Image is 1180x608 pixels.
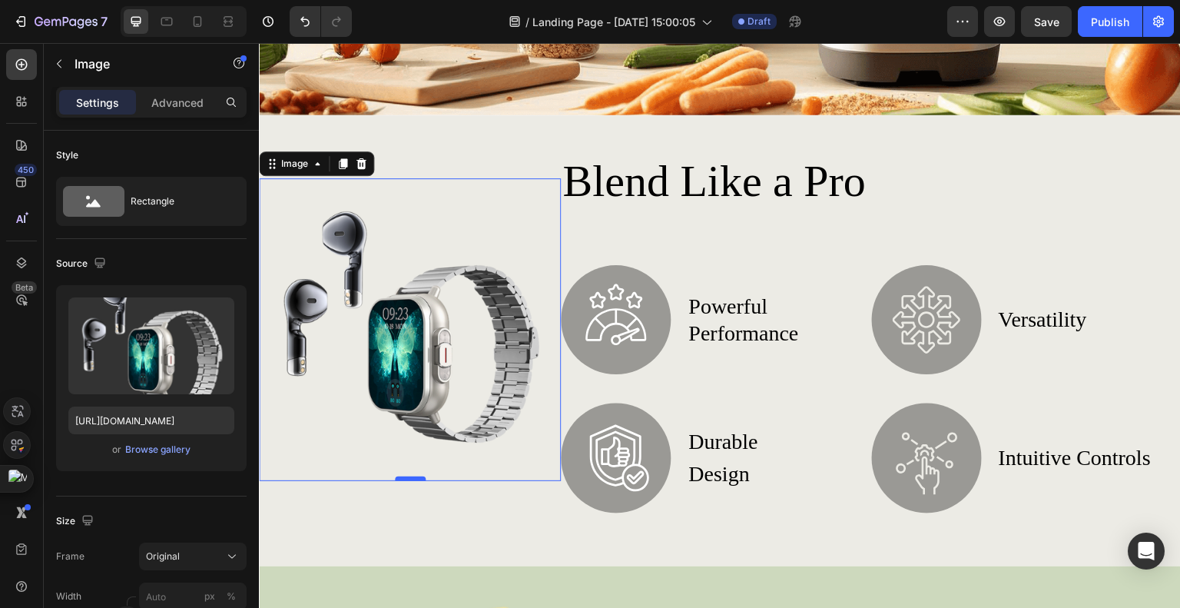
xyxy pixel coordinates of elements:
img: preview-image [68,297,234,394]
button: Publish [1078,6,1142,37]
button: Original [139,543,247,570]
div: Source [56,254,109,274]
span: Original [146,550,180,563]
span: Save [1034,15,1059,28]
p: Advanced [151,95,204,111]
p: versatility [740,261,905,293]
p: intuitive controls [740,399,905,431]
label: Frame [56,550,85,563]
button: Save [1021,6,1072,37]
button: px [222,587,240,606]
div: Beta [12,281,37,294]
span: / [525,14,529,30]
div: Publish [1091,14,1129,30]
p: powerful performance [429,250,595,304]
p: Settings [76,95,119,111]
h2: Blend Like a Pro [302,103,907,173]
img: gempages_432750572815254551-03a78555-39ae-4605-9fc7-f69c1f119d6e.svg [612,221,723,333]
div: Browse gallery [125,443,191,457]
span: Draft [747,15,771,28]
div: Open Intercom Messenger [1128,533,1165,570]
img: gempages_432750572815254551-783c4379-1a16-4e2f-8b33-93938e52a2c8.svg [612,360,723,470]
div: % [227,590,236,603]
div: Rectangle [131,184,224,219]
img: gempages_432750572815254551-ea24ee94-15a6-45b4-b855-9eb615890f33.svg [302,360,413,470]
label: Width [56,590,81,603]
div: 450 [15,164,37,176]
p: Image [75,55,205,73]
p: 7 [101,12,108,31]
div: px [204,590,215,603]
div: Size [56,511,97,532]
div: Undo/Redo [290,6,352,37]
img: gempages_432750572815254551-d722ac02-c72d-4a6c-a5ec-cdec11ae4bb7.svg [302,221,413,333]
iframe: Design area [259,43,1180,608]
input: https://example.com/image.jpg [68,407,234,434]
button: % [201,587,219,606]
button: Browse gallery [124,442,191,457]
span: or [112,440,121,459]
div: Style [56,148,78,162]
span: Landing Page - [DATE] 15:00:05 [532,14,695,30]
p: durable design [429,383,553,447]
button: 7 [6,6,114,37]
